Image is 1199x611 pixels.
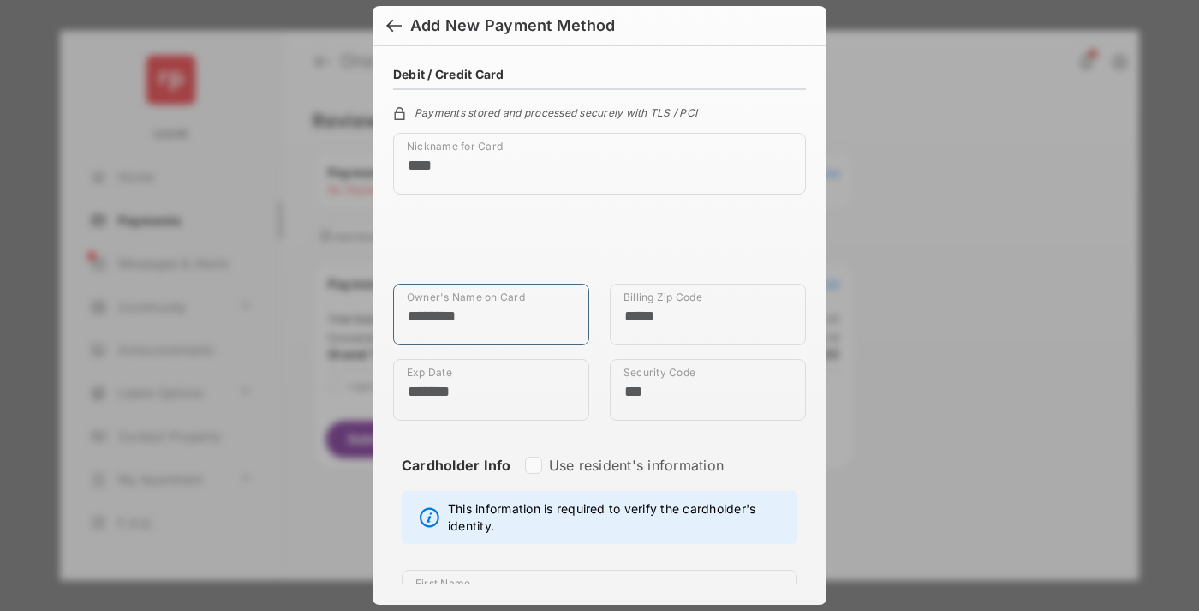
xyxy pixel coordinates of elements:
div: Payments stored and processed securely with TLS / PCI [393,104,806,119]
strong: Cardholder Info [402,457,511,505]
iframe: Credit card field [393,208,806,284]
span: This information is required to verify the cardholder's identity. [448,500,788,535]
div: Add New Payment Method [410,16,615,35]
label: Use resident's information [549,457,724,474]
h4: Debit / Credit Card [393,67,504,81]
